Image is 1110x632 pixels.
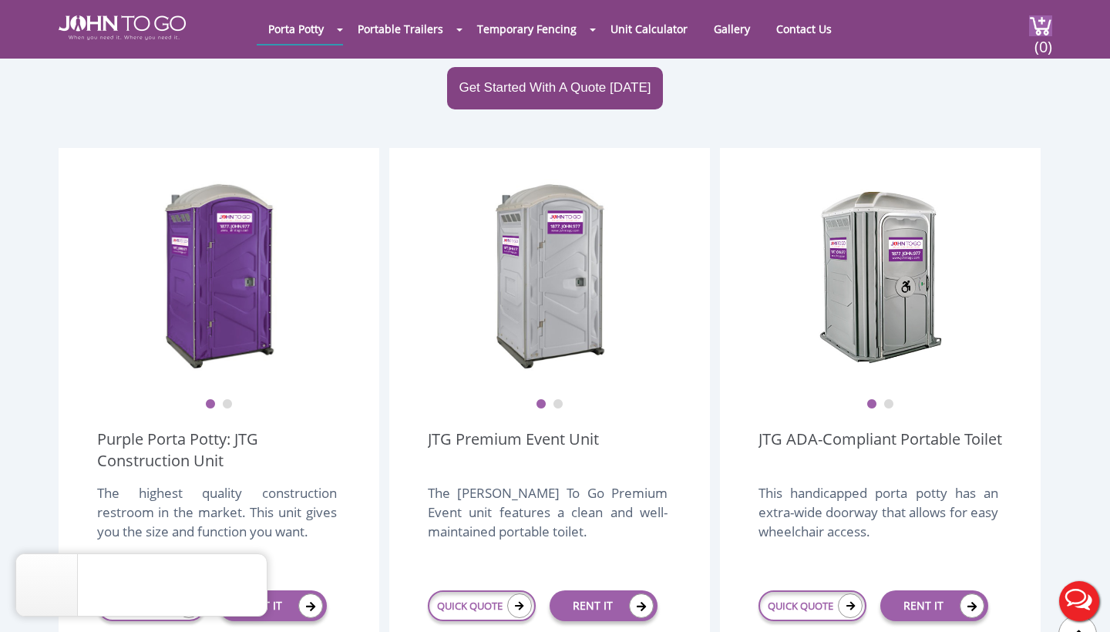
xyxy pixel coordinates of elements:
a: Contact Us [765,14,843,44]
button: 1 of 2 [205,399,216,410]
button: 1 of 2 [866,399,877,410]
a: QUICK QUOTE [428,590,536,621]
img: cart a [1029,15,1052,36]
a: RENT IT [550,590,658,621]
span: (0) [1034,24,1052,57]
button: 2 of 2 [883,399,894,410]
img: JOHN to go [59,15,186,40]
a: JTG Premium Event Unit [428,429,599,472]
div: The highest quality construction restroom in the market. This unit gives you the size and functio... [97,483,337,557]
button: 2 of 2 [222,399,233,410]
button: 2 of 2 [553,399,563,410]
a: Get Started With A Quote [DATE] [447,67,662,109]
div: This handicapped porta potty has an extra-wide doorway that allows for easy wheelchair access. [758,483,998,557]
a: QUICK QUOTE [758,590,866,621]
a: Gallery [702,14,762,44]
div: The [PERSON_NAME] To Go Premium Event unit features a clean and well-maintained portable toilet. [428,483,668,557]
a: Portable Trailers [346,14,455,44]
a: Unit Calculator [599,14,699,44]
button: 1 of 2 [536,399,547,410]
a: JTG ADA-Compliant Portable Toilet [758,429,1002,472]
button: Live Chat [1048,570,1110,632]
a: RENT IT [880,590,988,621]
img: ADA Handicapped Accessible Unit [819,179,942,371]
a: Purple Porta Potty: JTG Construction Unit [97,429,341,472]
a: RENT IT [219,590,327,621]
a: Porta Potty [257,14,335,44]
a: Temporary Fencing [466,14,588,44]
